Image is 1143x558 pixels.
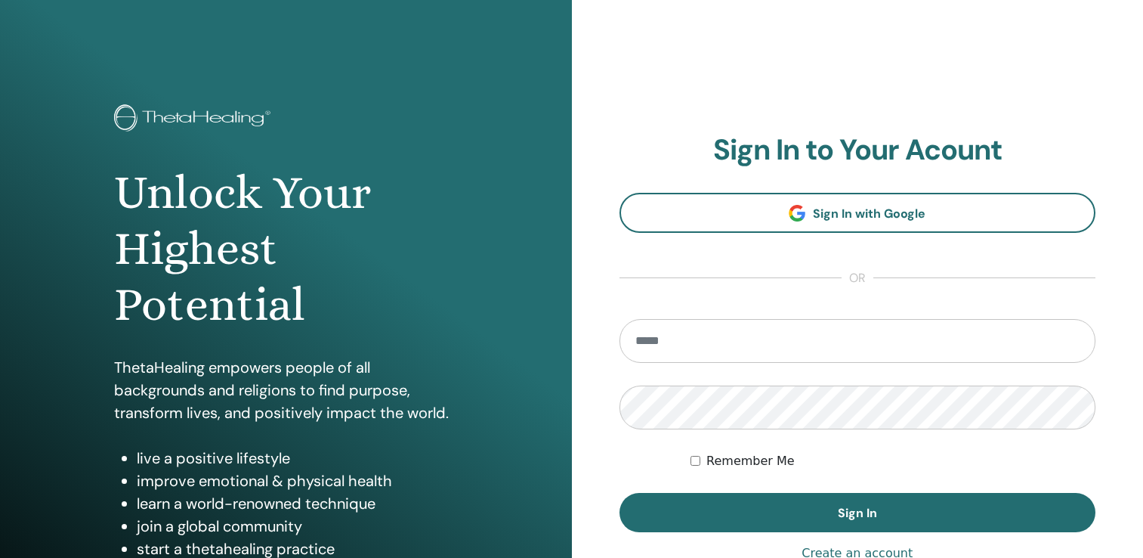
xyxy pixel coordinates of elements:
[137,447,457,470] li: live a positive lifestyle
[619,133,1096,168] h2: Sign In to Your Acount
[137,470,457,492] li: improve emotional & physical health
[619,193,1096,233] a: Sign In with Google
[137,492,457,515] li: learn a world-renowned technique
[842,269,873,287] span: or
[813,206,925,222] span: Sign In with Google
[114,356,457,424] p: ThetaHealing empowers people of all backgrounds and religions to find purpose, transform lives, a...
[619,493,1096,532] button: Sign In
[838,505,877,521] span: Sign In
[690,452,1095,470] div: Keep me authenticated indefinitely or until I manually logout
[137,515,457,538] li: join a global community
[706,452,795,470] label: Remember Me
[114,165,457,333] h1: Unlock Your Highest Potential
